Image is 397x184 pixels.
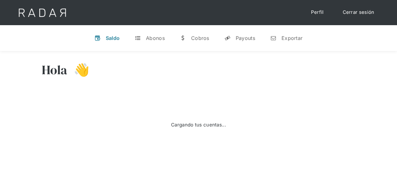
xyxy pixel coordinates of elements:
[106,35,120,41] div: Saldo
[171,121,226,129] div: Cargando tus cuentas...
[135,35,141,41] div: t
[146,35,165,41] div: Abonos
[191,35,209,41] div: Cobros
[236,35,255,41] div: Payouts
[94,35,101,41] div: v
[180,35,186,41] div: w
[305,6,330,19] a: Perfil
[67,62,89,78] h3: 👋
[270,35,276,41] div: n
[336,6,381,19] a: Cerrar sesión
[42,62,67,78] h3: Hola
[224,35,231,41] div: y
[282,35,303,41] div: Exportar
